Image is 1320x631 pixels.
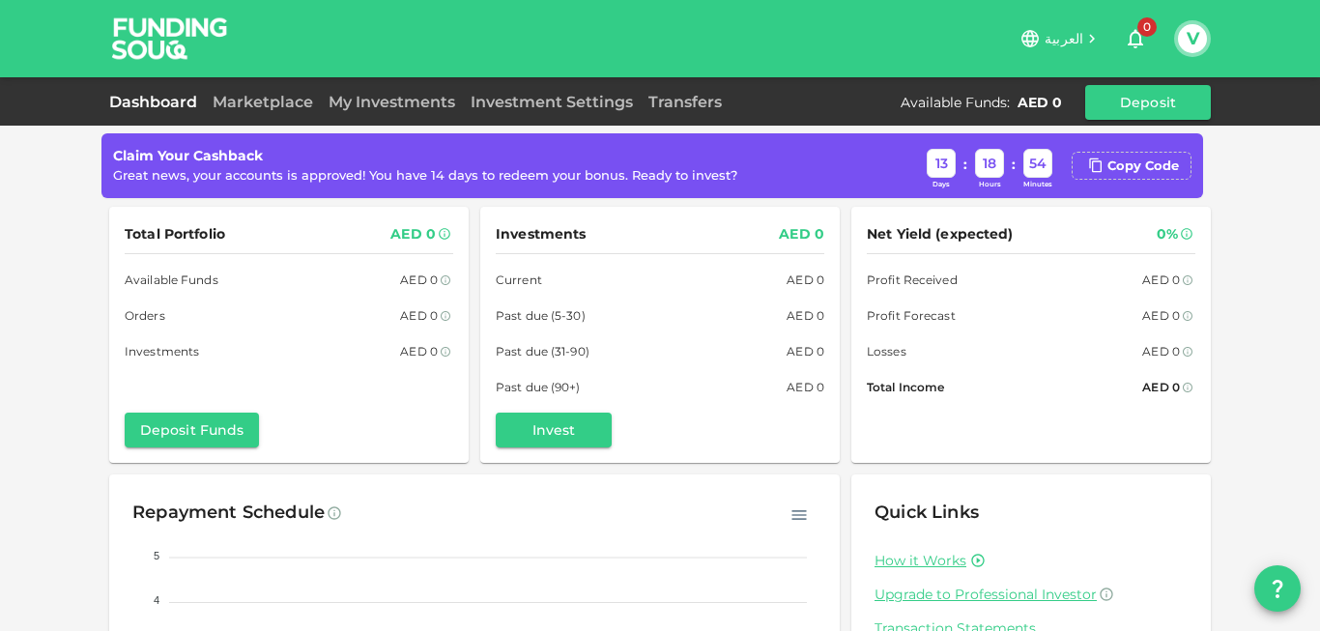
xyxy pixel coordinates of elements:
[1254,565,1301,612] button: question
[113,147,263,164] span: Claim Your Cashback
[867,222,1014,246] span: Net Yield (expected)
[867,377,944,397] span: Total Income
[875,586,1188,604] a: Upgrade to Professional Investor
[1085,85,1211,120] button: Deposit
[400,341,438,361] div: AED 0
[496,305,586,326] span: Past due (5-30)
[125,413,259,447] button: Deposit Funds
[975,149,1004,178] div: 18
[496,341,589,361] span: Past due (31-90)
[641,93,730,111] a: Transfers
[875,586,1097,603] span: Upgrade to Professional Investor
[496,222,586,246] span: Investments
[787,270,824,290] div: AED 0
[1023,180,1052,190] div: Minutes
[125,305,165,326] span: Orders
[125,222,225,246] span: Total Portfolio
[867,341,906,361] span: Losses
[1178,24,1207,53] button: V
[1018,93,1062,112] div: AED 0
[496,270,542,290] span: Current
[205,93,321,111] a: Marketplace
[154,593,159,605] tspan: 4
[1142,305,1180,326] div: AED 0
[154,549,159,560] tspan: 5
[975,180,1004,190] div: Hours
[113,166,737,186] div: Great news, your accounts is approved! You have 14 days to redeem your bonus. Ready to invest?
[1142,377,1180,397] div: AED 0
[787,305,824,326] div: AED 0
[901,93,1010,112] div: Available Funds :
[400,305,438,326] div: AED 0
[1157,222,1178,246] div: 0%
[109,93,205,111] a: Dashboard
[1142,270,1180,290] div: AED 0
[400,270,438,290] div: AED 0
[875,552,966,570] a: How it Works
[496,377,581,397] span: Past due (90+)
[963,155,967,175] div: :
[1107,157,1179,176] div: Copy Code
[867,270,958,290] span: Profit Received
[787,377,824,397] div: AED 0
[779,222,824,246] div: AED 0
[1045,30,1083,47] span: العربية
[390,222,436,246] div: AED 0
[927,180,956,190] div: Days
[1023,149,1052,178] div: 54
[496,413,612,447] button: Invest
[132,498,325,529] div: Repayment Schedule
[927,149,956,178] div: 13
[1142,341,1180,361] div: AED 0
[867,305,956,326] span: Profit Forecast
[125,341,199,361] span: Investments
[1137,17,1157,37] span: 0
[1012,155,1016,175] div: :
[463,93,641,111] a: Investment Settings
[875,502,979,523] span: Quick Links
[125,270,218,290] span: Available Funds
[787,341,824,361] div: AED 0
[321,93,463,111] a: My Investments
[1116,19,1155,58] button: 0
